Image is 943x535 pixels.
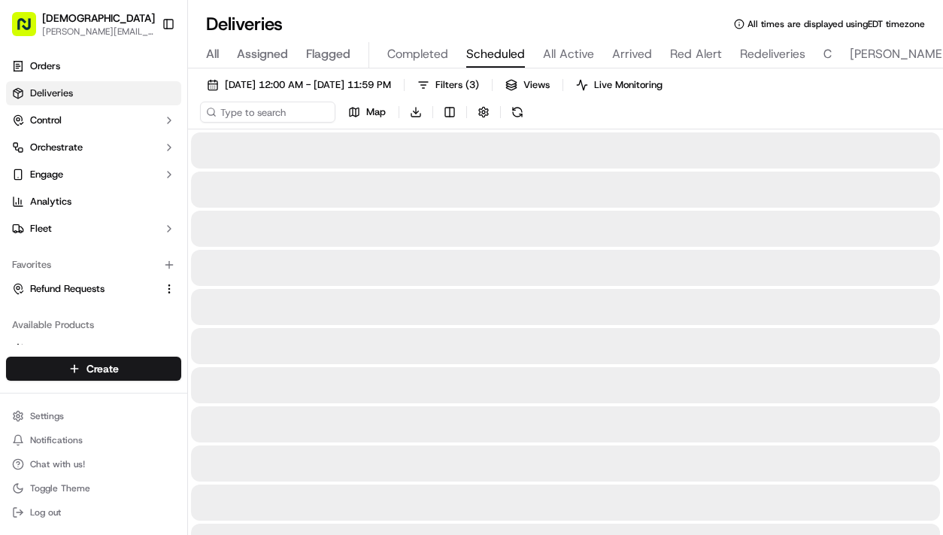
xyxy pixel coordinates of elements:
[366,105,386,119] span: Map
[12,282,157,296] a: Refund Requests
[435,78,479,92] span: Filters
[6,277,181,301] button: Refund Requests
[12,342,175,356] a: Nash AI
[42,26,155,38] button: [PERSON_NAME][EMAIL_ADDRESS][DOMAIN_NAME]
[523,78,550,92] span: Views
[306,45,350,63] span: Flagged
[6,81,181,105] a: Deliveries
[30,410,64,422] span: Settings
[206,12,283,36] h1: Deliveries
[30,458,85,470] span: Chat with us!
[30,59,60,73] span: Orders
[507,102,528,123] button: Refresh
[30,434,83,446] span: Notifications
[6,357,181,381] button: Create
[6,502,181,523] button: Log out
[6,108,181,132] button: Control
[30,87,73,100] span: Deliveries
[411,74,486,96] button: Filters(3)
[466,45,525,63] span: Scheduled
[6,478,181,499] button: Toggle Theme
[6,337,181,361] button: Nash AI
[30,222,52,236] span: Fleet
[747,18,925,30] span: All times are displayed using EDT timezone
[387,45,448,63] span: Completed
[6,406,181,427] button: Settings
[341,102,393,123] button: Map
[6,430,181,451] button: Notifications
[206,45,219,63] span: All
[30,482,90,494] span: Toggle Theme
[237,45,288,63] span: Assigned
[6,6,156,42] button: [DEMOGRAPHIC_DATA][PERSON_NAME][EMAIL_ADDRESS][DOMAIN_NAME]
[42,11,155,26] button: [DEMOGRAPHIC_DATA]
[6,454,181,475] button: Chat with us!
[200,102,335,123] input: Type to search
[6,163,181,187] button: Engage
[30,342,64,356] span: Nash AI
[823,45,832,63] span: C
[465,78,479,92] span: ( 3 )
[543,45,594,63] span: All Active
[86,361,119,376] span: Create
[6,217,181,241] button: Fleet
[6,253,181,277] div: Favorites
[30,141,83,154] span: Orchestrate
[569,74,669,96] button: Live Monitoring
[30,114,62,127] span: Control
[6,54,181,78] a: Orders
[30,282,105,296] span: Refund Requests
[6,135,181,160] button: Orchestrate
[30,506,61,518] span: Log out
[30,195,71,208] span: Analytics
[594,78,663,92] span: Live Monitoring
[740,45,805,63] span: Redeliveries
[499,74,556,96] button: Views
[225,78,391,92] span: [DATE] 12:00 AM - [DATE] 11:59 PM
[6,313,181,337] div: Available Products
[30,168,63,181] span: Engage
[612,45,652,63] span: Arrived
[670,45,722,63] span: Red Alert
[200,74,398,96] button: [DATE] 12:00 AM - [DATE] 11:59 PM
[6,190,181,214] a: Analytics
